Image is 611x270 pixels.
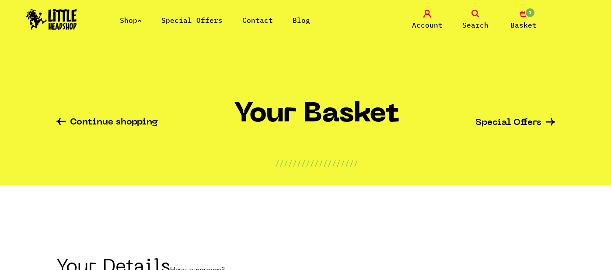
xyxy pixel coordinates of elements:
span: Search [462,20,489,30]
img: Little Head Shop Logo [26,9,77,30]
a: Contact [242,16,273,25]
a: Special Offers [161,16,223,25]
a: Shop [120,16,142,25]
h1: Your Basket [234,99,399,136]
a: Special Offers [475,118,555,128]
a: Search [454,10,497,30]
a: 1 Basket [502,10,545,30]
span: Basket [510,20,537,30]
p: /////////////////// [275,158,358,168]
a: Blog [293,16,310,25]
span: 1 [525,7,535,18]
a: Continue shopping [56,118,158,128]
span: Account [412,20,443,30]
